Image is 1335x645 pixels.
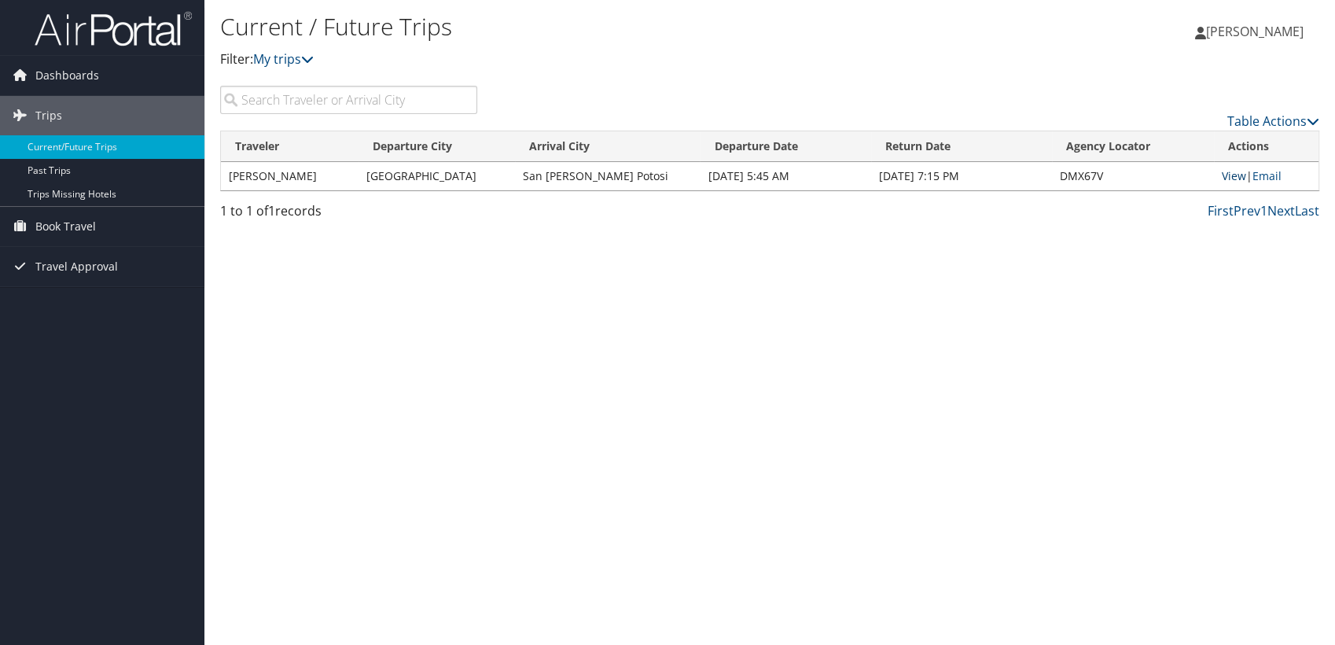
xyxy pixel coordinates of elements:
[253,50,314,68] a: My trips
[1052,162,1214,190] td: DMX67V
[515,162,701,190] td: San [PERSON_NAME] Potosi
[515,131,701,162] th: Arrival City: activate to sort column ascending
[1252,168,1282,183] a: Email
[871,131,1052,162] th: Return Date: activate to sort column ascending
[1234,202,1260,219] a: Prev
[221,131,359,162] th: Traveler: activate to sort column ascending
[268,202,275,219] span: 1
[1052,131,1214,162] th: Agency Locator: activate to sort column ascending
[1206,23,1304,40] span: [PERSON_NAME]
[35,96,62,135] span: Trips
[359,162,515,190] td: [GEOGRAPHIC_DATA]
[1227,112,1319,130] a: Table Actions
[221,162,359,190] td: [PERSON_NAME]
[220,50,953,70] p: Filter:
[1214,162,1318,190] td: |
[35,56,99,95] span: Dashboards
[1295,202,1319,219] a: Last
[1267,202,1295,219] a: Next
[871,162,1052,190] td: [DATE] 7:15 PM
[220,201,477,228] div: 1 to 1 of records
[1222,168,1246,183] a: View
[700,162,870,190] td: [DATE] 5:45 AM
[35,207,96,246] span: Book Travel
[220,86,477,114] input: Search Traveler or Arrival City
[1260,202,1267,219] a: 1
[1195,8,1319,55] a: [PERSON_NAME]
[35,10,192,47] img: airportal-logo.png
[1214,131,1318,162] th: Actions
[700,131,870,162] th: Departure Date: activate to sort column descending
[35,247,118,286] span: Travel Approval
[359,131,515,162] th: Departure City: activate to sort column ascending
[220,10,953,43] h1: Current / Future Trips
[1208,202,1234,219] a: First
